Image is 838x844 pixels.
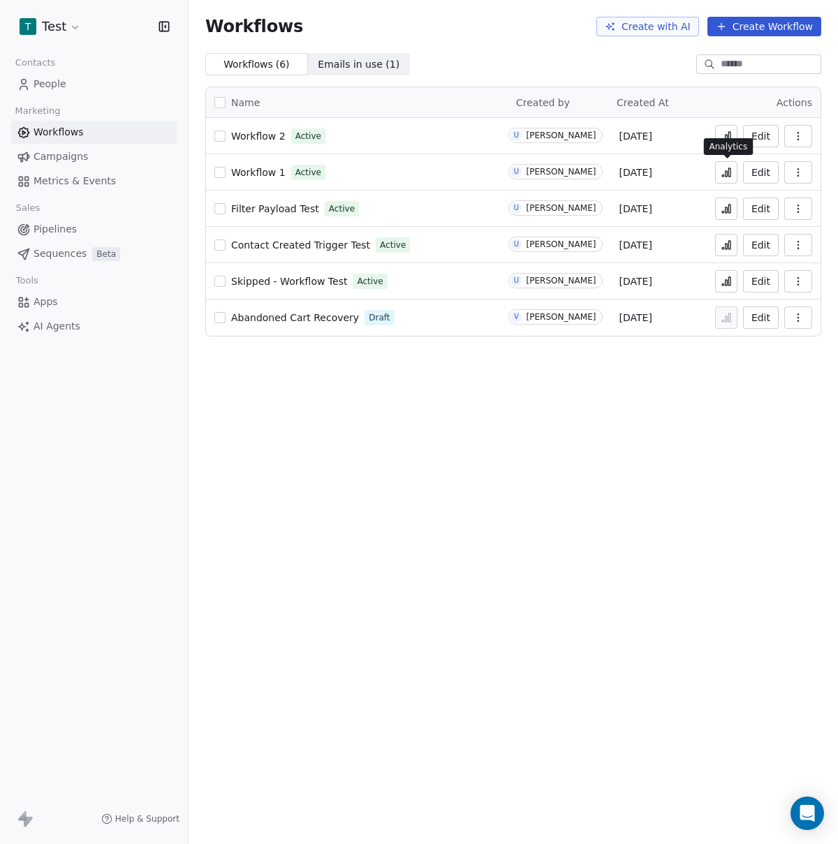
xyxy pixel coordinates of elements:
button: Edit [743,270,779,293]
a: Apps [11,290,177,313]
button: Edit [743,161,779,184]
button: Edit [743,306,779,329]
span: Campaigns [34,149,88,164]
span: Tools [10,270,44,291]
span: [DATE] [619,202,652,216]
span: [DATE] [619,238,652,252]
span: Apps [34,295,58,309]
a: Workflows [11,121,177,144]
div: [PERSON_NAME] [526,239,596,249]
a: Contact Created Trigger Test [231,238,370,252]
span: Beta [92,247,120,261]
span: Workflows [205,17,303,36]
span: Draft [369,311,390,324]
a: Pipelines [11,218,177,241]
span: People [34,77,66,91]
span: Name [231,96,260,110]
span: Active [380,239,406,251]
span: [DATE] [619,129,652,143]
button: TTest [17,15,84,38]
div: [PERSON_NAME] [526,203,596,213]
div: [PERSON_NAME] [526,167,596,177]
span: Help & Support [115,813,179,824]
span: Created At [617,97,669,108]
span: Active [295,130,321,142]
a: Skipped - Workflow Test [231,274,347,288]
a: Workflow 2 [231,129,286,143]
span: Created by [516,97,570,108]
span: Workflows [34,125,84,140]
div: [PERSON_NAME] [526,131,596,140]
span: Actions [777,97,812,108]
span: [DATE] [619,274,652,288]
div: [PERSON_NAME] [526,312,596,322]
span: Sales [10,198,46,219]
a: Workflow 1 [231,165,286,179]
span: Metrics & Events [34,174,116,188]
div: U [514,166,519,177]
span: Emails in use ( 1 ) [318,57,399,72]
a: Campaigns [11,145,177,168]
span: Test [42,17,66,36]
span: T [25,20,31,34]
div: Open Intercom Messenger [791,797,824,830]
span: Abandoned Cart Recovery [231,312,359,323]
span: Active [357,275,383,288]
div: [PERSON_NAME] [526,276,596,286]
span: Workflow 2 [231,131,286,142]
div: U [514,275,519,286]
button: Edit [743,198,779,220]
span: Pipelines [34,222,77,237]
a: Help & Support [101,813,179,824]
span: Skipped - Workflow Test [231,276,347,287]
span: AI Agents [34,319,80,334]
div: U [514,202,519,214]
a: Filter Payload Test [231,202,319,216]
span: Contact Created Trigger Test [231,239,370,251]
a: AI Agents [11,315,177,338]
a: Metrics & Events [11,170,177,193]
span: Filter Payload Test [231,203,319,214]
span: [DATE] [619,311,652,325]
span: Workflow 1 [231,167,286,178]
a: SequencesBeta [11,242,177,265]
div: V [514,311,519,323]
div: U [514,130,519,141]
span: Active [295,166,321,179]
span: Sequences [34,246,87,261]
span: Active [329,202,355,215]
span: [DATE] [619,165,652,179]
button: Create Workflow [707,17,821,36]
button: Edit [743,125,779,147]
span: Contacts [9,52,61,73]
div: U [514,239,519,250]
a: Abandoned Cart Recovery [231,311,359,325]
a: People [11,73,177,96]
span: Marketing [9,101,66,121]
p: Analytics [710,141,748,152]
button: Edit [743,234,779,256]
button: Create with AI [596,17,699,36]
